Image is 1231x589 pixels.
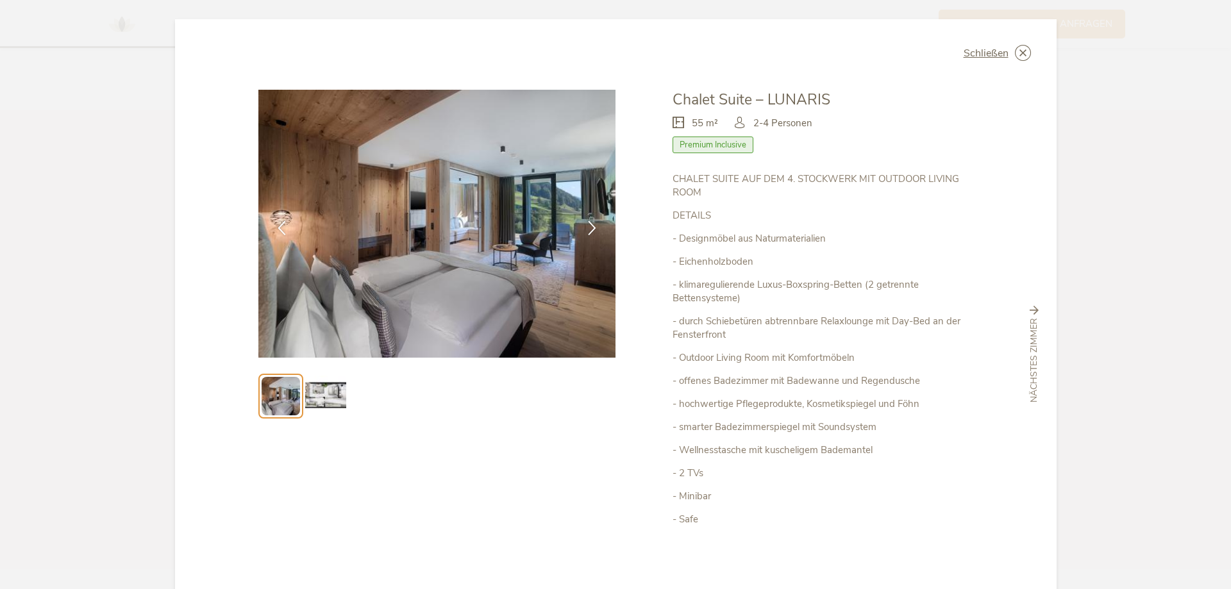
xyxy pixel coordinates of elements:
p: - klimaregulierende Luxus-Boxspring-Betten (2 getrennte Bettensysteme) [673,278,973,305]
p: DETAILS [673,209,973,222]
p: - Designmöbel aus Naturmaterialien [673,232,973,245]
p: CHALET SUITE AUF DEM 4. STOCKWERK MIT OUTDOOR LIVING ROOM [673,172,973,199]
p: - offenes Badezimmer mit Badewanne und Regendusche [673,374,973,388]
p: - Outdoor Living Room mit Komfortmöbeln [673,351,973,365]
span: 2-4 Personen [753,117,812,130]
p: - 2 TVs [673,467,973,480]
img: Preview [305,376,346,417]
p: - hochwertige Pflegeprodukte, Kosmetikspiegel und Föhn [673,397,973,411]
img: Preview [262,377,300,415]
p: - smarter Badezimmerspiegel mit Soundsystem [673,420,973,434]
span: Premium Inclusive [673,137,753,153]
span: nächstes Zimmer [1028,319,1041,403]
p: - Minibar [673,490,973,503]
p: - Wellnesstasche mit kuscheligem Bademantel [673,444,973,457]
p: - Eichenholzboden [673,255,973,269]
p: - Safe [673,513,973,526]
p: - durch Schiebetüren abtrennbare Relaxlounge mit Day-Bed an der Fensterfront [673,315,973,342]
img: Chalet Suite – LUNARIS [258,90,616,358]
span: 55 m² [692,117,718,130]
